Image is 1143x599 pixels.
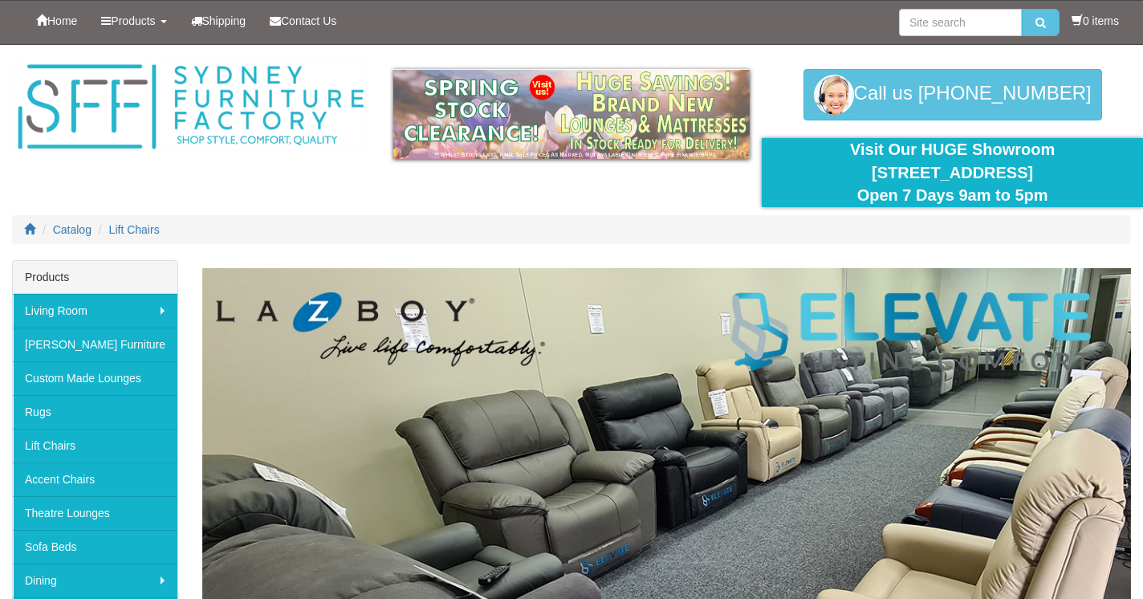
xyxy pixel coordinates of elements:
a: Sofa Beds [13,530,177,564]
a: Living Room [13,294,177,328]
span: Home [47,14,77,27]
a: Custom Made Lounges [13,361,177,395]
a: Rugs [13,395,177,429]
a: Home [24,1,89,41]
span: Contact Us [281,14,336,27]
span: Products [111,14,155,27]
a: Theatre Lounges [13,496,177,530]
a: Catalog [53,223,92,236]
img: spring-sale.gif [393,69,750,159]
span: Shipping [202,14,246,27]
div: Products [13,261,177,294]
a: Contact Us [258,1,348,41]
a: Accent Chairs [13,462,177,496]
a: Products [89,1,178,41]
a: Lift Chairs [13,429,177,462]
li: 0 items [1072,13,1119,29]
div: Visit Our HUGE Showroom [STREET_ADDRESS] Open 7 Days 9am to 5pm [774,138,1131,207]
input: Site search [899,9,1022,36]
a: Dining [13,564,177,597]
a: Lift Chairs [109,223,160,236]
img: Sydney Furniture Factory [12,61,369,153]
a: [PERSON_NAME] Furniture [13,328,177,361]
a: Shipping [179,1,258,41]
